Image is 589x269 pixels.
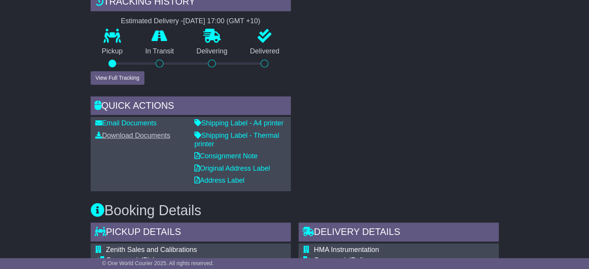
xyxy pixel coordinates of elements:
[185,47,239,56] p: Delivering
[95,132,170,139] a: Download Documents
[239,47,290,56] p: Delivered
[194,176,244,184] a: Address Label
[299,223,499,243] div: Delivery Details
[95,119,157,127] a: Email Documents
[91,71,144,85] button: View Full Tracking
[102,260,214,266] span: © One World Courier 2025. All rights reserved.
[183,17,260,26] div: [DATE] 17:00 (GMT +10)
[91,47,134,56] p: Pickup
[91,96,291,117] div: Quick Actions
[314,256,463,265] div: Delivery
[314,246,379,254] span: HMA Instrumentation
[194,132,279,148] a: Shipping Label - Thermal printer
[91,203,499,218] h3: Booking Details
[194,119,283,127] a: Shipping Label - A4 printer
[91,223,291,243] div: Pickup Details
[194,152,258,160] a: Consignment Note
[106,256,255,265] div: Pickup
[106,246,197,254] span: Zenith Sales and Calibrations
[194,164,270,172] a: Original Address Label
[134,47,185,56] p: In Transit
[314,256,351,264] span: Commercial
[91,17,291,26] div: Estimated Delivery -
[106,256,143,264] span: Commercial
